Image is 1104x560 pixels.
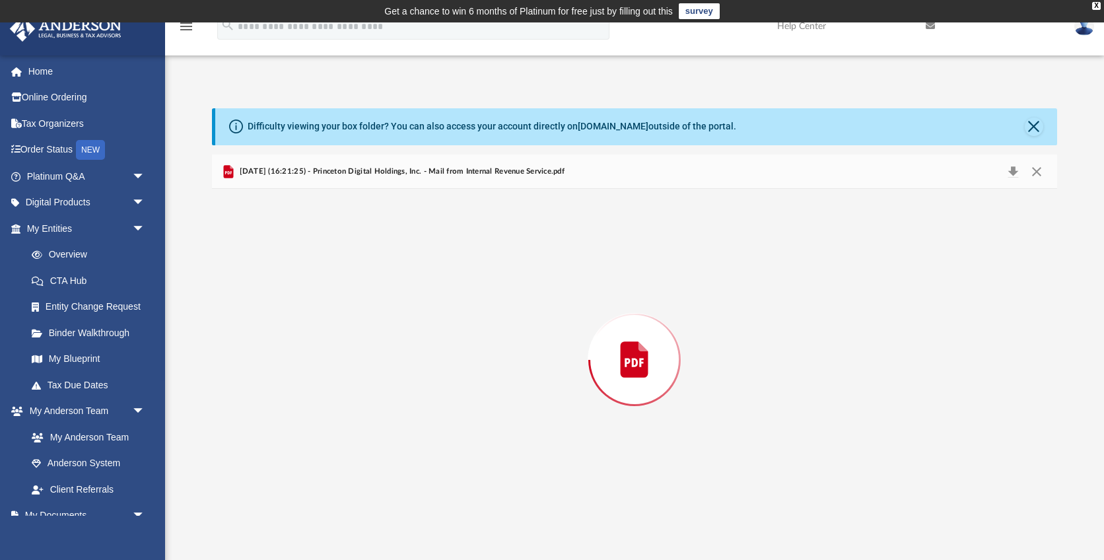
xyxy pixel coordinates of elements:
[18,476,158,503] a: Client Referrals
[679,3,720,19] a: survey
[132,503,158,530] span: arrow_drop_down
[9,190,165,216] a: Digital Productsarrow_drop_down
[18,294,165,320] a: Entity Change Request
[9,58,165,85] a: Home
[132,163,158,190] span: arrow_drop_down
[9,398,158,425] a: My Anderson Teamarrow_drop_down
[18,450,158,477] a: Anderson System
[18,424,152,450] a: My Anderson Team
[9,137,165,164] a: Order StatusNEW
[6,16,125,42] img: Anderson Advisors Platinum Portal
[9,163,165,190] a: Platinum Q&Aarrow_drop_down
[384,3,673,19] div: Get a chance to win 6 months of Platinum for free just by filling out this
[18,267,165,294] a: CTA Hub
[132,215,158,242] span: arrow_drop_down
[178,25,194,34] a: menu
[9,85,165,111] a: Online Ordering
[18,346,158,372] a: My Blueprint
[9,215,165,242] a: My Entitiesarrow_drop_down
[221,18,235,32] i: search
[578,121,648,131] a: [DOMAIN_NAME]
[248,120,736,133] div: Difficulty viewing your box folder? You can also access your account directly on outside of the p...
[18,242,165,268] a: Overview
[9,110,165,137] a: Tax Organizers
[9,503,158,529] a: My Documentsarrow_drop_down
[236,166,565,178] span: [DATE] (16:21:25) - Princeton Digital Holdings, Inc. - Mail from Internal Revenue Service.pdf
[132,190,158,217] span: arrow_drop_down
[76,140,105,160] div: NEW
[1025,162,1049,181] button: Close
[1092,2,1101,10] div: close
[1074,17,1094,36] img: User Pic
[18,320,165,346] a: Binder Walkthrough
[1025,118,1043,136] button: Close
[1001,162,1025,181] button: Download
[178,18,194,34] i: menu
[132,398,158,425] span: arrow_drop_down
[212,155,1057,530] div: Preview
[18,372,165,398] a: Tax Due Dates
